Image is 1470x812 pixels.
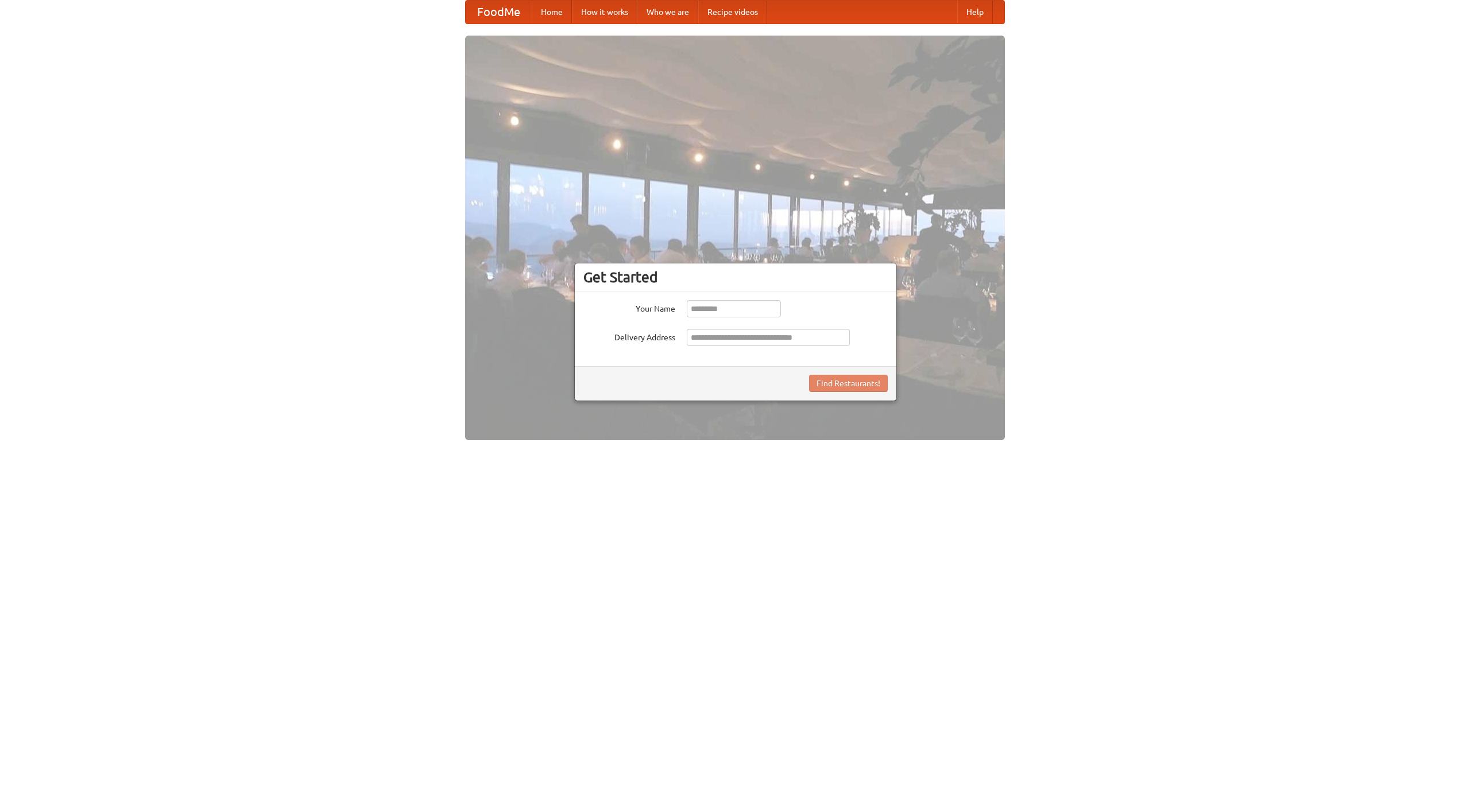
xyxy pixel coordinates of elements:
button: Find Restaurants! [809,375,888,392]
label: Your Name [583,300,675,314]
a: FoodMe [466,1,532,24]
label: Delivery Address [583,329,675,343]
a: Recipe videos [698,1,767,24]
h3: Get Started [583,269,888,286]
a: Who we are [637,1,698,24]
a: Help [957,1,993,24]
a: How it works [572,1,637,24]
a: Home [532,1,572,24]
